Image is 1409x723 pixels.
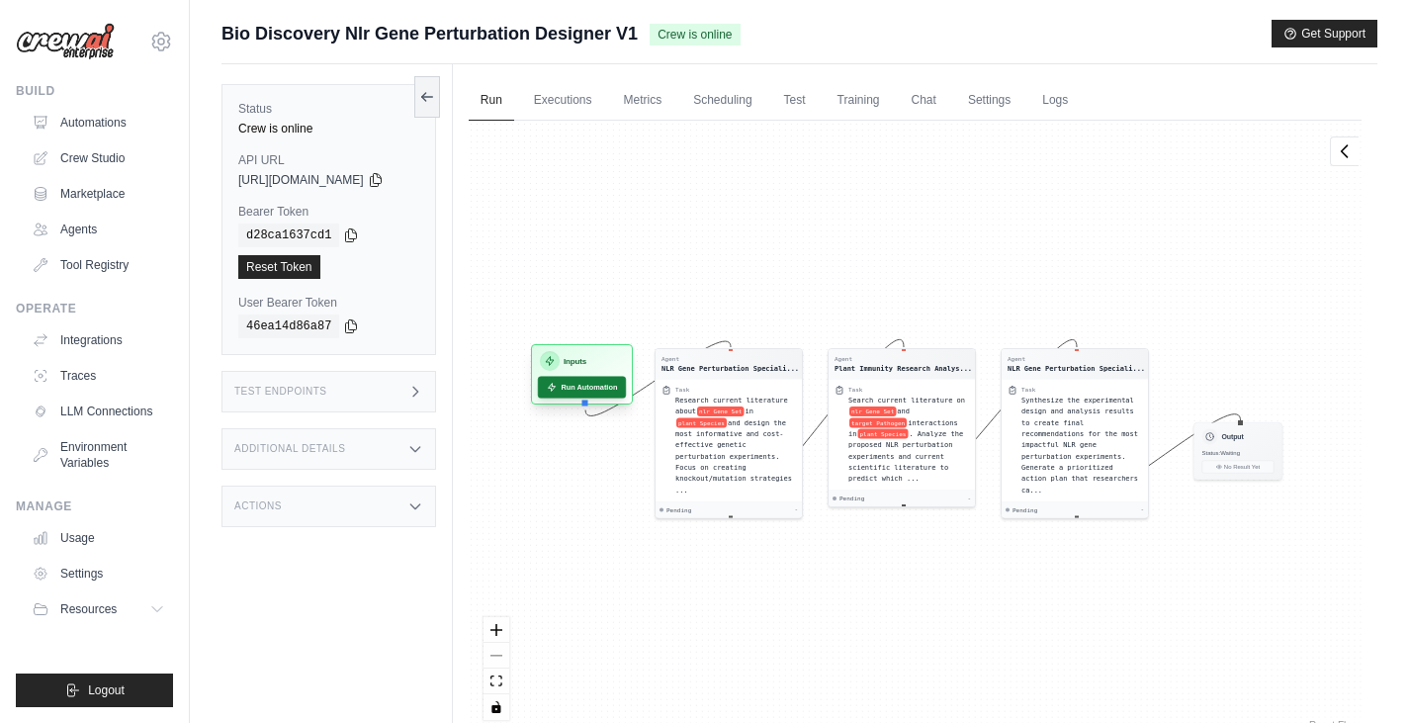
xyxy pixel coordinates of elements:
[967,495,971,502] div: -
[904,339,1077,504] g: Edge from af7fad97e70b0413272464954564ccde to 507fa908cbc8a09a62208f3f90d49231
[531,348,633,408] div: InputsRun Automation
[848,429,963,483] span: . Analyze the proposed NLR perturbation experiments and current scientific literature to predict ...
[835,355,972,363] div: Agent
[238,295,419,311] label: User Bearer Token
[238,101,419,117] label: Status
[538,376,626,398] button: Run Automation
[238,224,339,247] code: d28ca1637cd1
[24,142,173,174] a: Crew Studio
[24,558,173,589] a: Settings
[675,395,796,496] div: Research current literature about {nlr Gene Set} in {plant Species} and design the most informati...
[585,341,731,415] g: Edge from inputsNode to 551d5f193a992895e1b79a2a40ae7ab4
[1193,422,1282,480] div: OutputStatus:WaitingNo Result Yet
[655,348,803,518] div: AgentNLR Gene Perturbation Speciali...TaskResearch current literature aboutnlr Gene Setinplant Sp...
[484,617,509,643] button: zoom in
[675,386,689,394] div: Task
[16,83,173,99] div: Build
[1201,461,1274,474] button: No Result Yet
[238,204,419,220] label: Bearer Token
[238,315,339,338] code: 46ea14d86a87
[234,500,282,512] h3: Actions
[24,324,173,356] a: Integrations
[522,80,604,122] a: Executions
[1008,363,1145,373] div: NLR Gene Perturbation Specialist
[661,355,799,363] div: Agent
[848,418,958,437] span: interactions in
[16,498,173,514] div: Manage
[1030,80,1080,122] a: Logs
[1008,355,1145,363] div: Agent
[1001,348,1149,518] div: AgentNLR Gene Perturbation Speciali...TaskSynthesize the experimental design and analysis results...
[234,443,345,455] h3: Additional Details
[238,172,364,188] span: [URL][DOMAIN_NAME]
[1021,395,1142,496] div: Synthesize the experimental design and analysis results to create final recommendations for the m...
[676,417,727,427] span: plant Species
[731,339,904,515] g: Edge from 551d5f193a992895e1b79a2a40ae7ab4 to af7fad97e70b0413272464954564ccde
[24,593,173,625] button: Resources
[897,407,910,414] span: and
[681,80,763,122] a: Scheduling
[666,505,691,513] span: Pending
[828,348,976,507] div: AgentPlant Immunity Research Analys...TaskSearch current literature onnlr Gene Setandtarget Patho...
[849,417,907,427] span: target Pathogen
[24,214,173,245] a: Agents
[772,80,818,122] a: Test
[24,396,173,427] a: LLM Connections
[484,694,509,720] button: toggle interactivity
[848,396,965,404] span: Search current literature on
[900,80,948,122] a: Chat
[24,360,173,392] a: Traces
[1272,20,1377,47] button: Get Support
[848,386,862,394] div: Task
[24,178,173,210] a: Marketplace
[484,669,509,694] button: fit view
[484,617,509,720] div: React Flow controls
[745,407,752,414] span: in
[661,363,799,373] div: NLR Gene Perturbation Specialist
[238,255,320,279] a: Reset Token
[238,152,419,168] label: API URL
[849,407,896,416] span: nlr Gene Set
[16,23,115,60] img: Logo
[612,80,674,122] a: Metrics
[88,682,125,698] span: Logout
[24,522,173,554] a: Usage
[1077,414,1241,503] g: Edge from 507fa908cbc8a09a62208f3f90d49231 to outputNode
[835,363,972,373] div: Plant Immunity Research Analyst
[1140,505,1144,513] div: -
[564,355,586,367] h3: Inputs
[24,107,173,138] a: Automations
[234,386,327,398] h3: Test Endpoints
[675,418,792,494] span: and design the most informative and cost-effective genetic perturbation experiments. Focus on cre...
[469,80,514,122] a: Run
[650,24,740,45] span: Crew is online
[1021,386,1035,394] div: Task
[221,20,638,47] span: Bio Discovery Nlr Gene Perturbation Designer V1
[60,601,117,617] span: Resources
[826,80,892,122] a: Training
[1221,432,1243,442] h3: Output
[24,431,173,479] a: Environment Variables
[848,395,969,485] div: Search current literature on {nlr Gene Set} and {target Pathogen} interactions in {plant Species}...
[16,674,173,707] button: Logout
[839,495,864,502] span: Pending
[675,396,788,414] span: Research current literature about
[24,249,173,281] a: Tool Registry
[238,121,419,136] div: Crew is online
[1013,505,1037,513] span: Pending
[857,429,908,439] span: plant Species
[956,80,1022,122] a: Settings
[697,407,744,416] span: nlr Gene Set
[1021,396,1138,494] span: Synthesize the experimental design and analysis results to create final recommendations for the m...
[1201,449,1239,456] span: Status: Waiting
[16,301,173,316] div: Operate
[794,505,798,513] div: -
